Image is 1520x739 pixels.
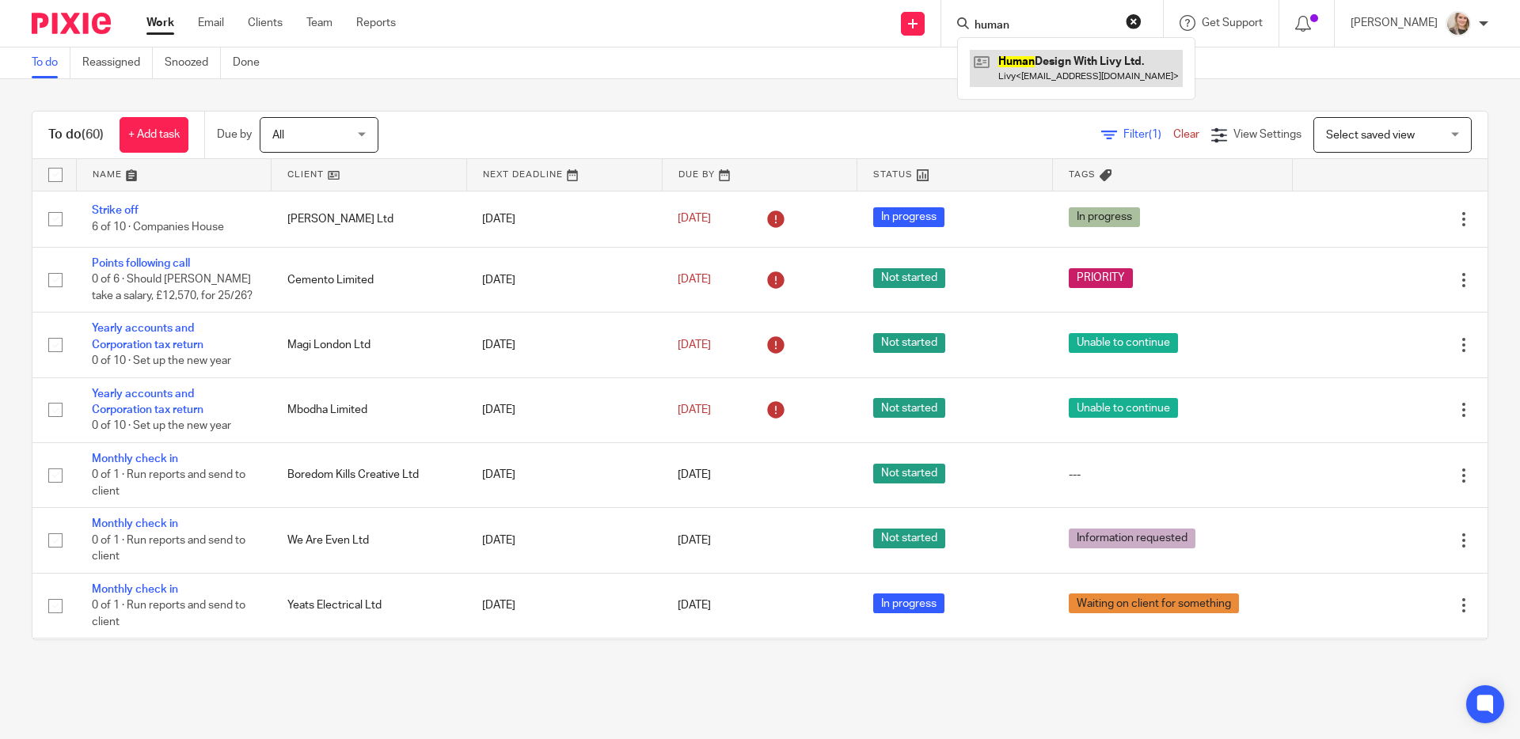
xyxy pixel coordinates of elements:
[272,377,467,442] td: Mbodha Limited
[1069,398,1178,418] span: Unable to continue
[678,535,711,546] span: [DATE]
[1326,130,1415,141] span: Select saved view
[198,15,224,31] a: Email
[1202,17,1263,28] span: Get Support
[92,518,178,529] a: Monthly check in
[92,535,245,563] span: 0 of 1 · Run reports and send to client
[92,222,224,233] span: 6 of 10 · Companies House
[873,398,945,418] span: Not started
[678,600,711,611] span: [DATE]
[873,207,944,227] span: In progress
[973,19,1115,33] input: Search
[92,584,178,595] a: Monthly check in
[92,469,245,497] span: 0 of 1 · Run reports and send to client
[1069,268,1133,288] span: PRIORITY
[272,130,284,141] span: All
[272,442,467,507] td: Boredom Kills Creative Ltd
[466,508,662,573] td: [DATE]
[466,573,662,638] td: [DATE]
[32,47,70,78] a: To do
[272,191,467,247] td: [PERSON_NAME] Ltd
[678,339,711,351] span: [DATE]
[146,15,174,31] a: Work
[1069,333,1178,353] span: Unable to continue
[217,127,252,142] p: Due by
[92,600,245,627] span: 0 of 1 · Run reports and send to client
[272,639,467,703] td: Serious Effect Ltd
[1446,11,1471,36] img: IMG_7594.jpg
[1233,129,1301,140] span: View Settings
[466,639,662,703] td: [DATE]
[1351,15,1438,31] p: [PERSON_NAME]
[1149,129,1161,140] span: (1)
[873,268,945,288] span: Not started
[356,15,396,31] a: Reports
[1069,529,1195,548] span: Information requested
[466,247,662,312] td: [DATE]
[233,47,272,78] a: Done
[92,388,203,415] a: Yearly accounts and Corporation tax return
[466,377,662,442] td: [DATE]
[82,128,104,141] span: (60)
[873,333,945,353] span: Not started
[82,47,153,78] a: Reassigned
[92,323,203,350] a: Yearly accounts and Corporation tax return
[873,529,945,548] span: Not started
[92,355,231,366] span: 0 of 10 · Set up the new year
[306,15,332,31] a: Team
[1173,129,1199,140] a: Clear
[92,258,190,269] a: Points following call
[248,15,283,31] a: Clients
[678,404,711,415] span: [DATE]
[678,469,711,480] span: [DATE]
[678,214,711,225] span: [DATE]
[92,453,178,464] a: Monthly check in
[1123,129,1173,140] span: Filter
[1126,13,1142,29] button: Clear
[1069,593,1239,613] span: Waiting on client for something
[92,420,231,431] span: 0 of 10 · Set up the new year
[873,593,944,613] span: In progress
[272,573,467,638] td: Yeats Electrical Ltd
[92,275,253,302] span: 0 of 6 · Should [PERSON_NAME] take a salary, £12,570, for 25/26?
[1069,207,1140,227] span: In progress
[92,205,139,216] a: Strike off
[873,464,945,483] span: Not started
[466,442,662,507] td: [DATE]
[1069,170,1096,179] span: Tags
[466,191,662,247] td: [DATE]
[1069,467,1277,483] div: ---
[272,508,467,573] td: We Are Even Ltd
[466,313,662,377] td: [DATE]
[272,313,467,377] td: Magi London Ltd
[165,47,221,78] a: Snoozed
[272,247,467,312] td: Cemento Limited
[120,117,188,153] a: + Add task
[678,274,711,285] span: [DATE]
[32,13,111,34] img: Pixie
[48,127,104,143] h1: To do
